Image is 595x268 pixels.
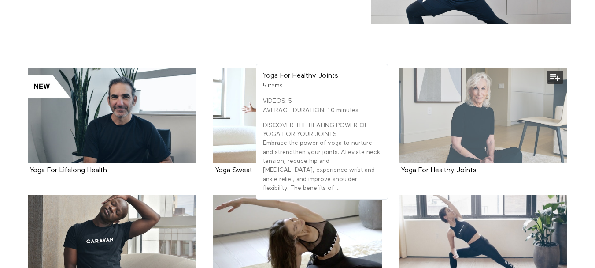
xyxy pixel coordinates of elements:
[263,121,381,193] p: DISCOVER THE HEALING POWER OF YOGA FOR YOUR JOINTS Embrace the power of yoga to nurture and stren...
[263,97,381,115] p: VIDEOS: 5 AVERAGE DURATION: 10 minutes
[401,167,477,174] strong: Yoga For Healthy Joints
[263,72,338,79] strong: Yoga For Healthy Joints
[215,167,252,174] strong: Yoga Sweat
[547,71,563,84] button: Add to my list
[28,68,196,163] a: Yoga For Lifelong Health
[399,68,568,163] a: Yoga For Healthy Joints
[30,167,107,174] a: Yoga For Lifelong Health
[213,68,382,163] a: Yoga Sweat
[401,167,477,174] a: Yoga For Healthy Joints
[30,167,107,174] strong: Yoga For Lifelong Health
[263,83,283,89] span: 5 items
[215,167,252,174] a: Yoga Sweat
